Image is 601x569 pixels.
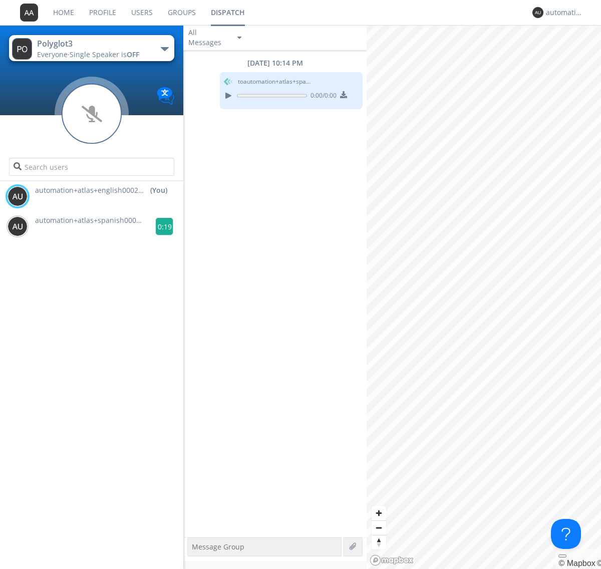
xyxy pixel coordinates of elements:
span: OFF [127,50,139,59]
img: 373638.png [8,216,28,236]
div: (You) [150,185,167,195]
button: Toggle attribution [558,554,566,557]
input: Search users [9,158,174,176]
span: automation+atlas+english0002+org2 [35,185,145,195]
a: Mapbox logo [370,554,414,566]
button: Polyglot3Everyone·Single Speaker isOFF [9,35,174,61]
a: Mapbox [558,559,595,567]
img: 373638.png [532,7,543,18]
span: automation+atlas+spanish0002+org2 [35,215,159,225]
span: 0:00 / 0:00 [307,91,337,102]
img: 373638.png [8,186,28,206]
div: Everyone · [37,50,150,60]
img: caret-down-sm.svg [237,37,241,39]
span: Zoom out [372,521,386,535]
img: 373638.png [20,4,38,22]
div: Polyglot3 [37,38,150,50]
button: Zoom in [372,506,386,520]
img: 373638.png [12,38,32,60]
div: automation+atlas+english0002+org2 [546,8,583,18]
button: Reset bearing to north [372,535,386,549]
span: Reset bearing to north [372,535,386,549]
span: to automation+atlas+spanish0002+org2 [238,77,313,86]
img: Translation enabled [157,87,174,105]
iframe: Toggle Customer Support [551,519,581,549]
img: download media button [340,91,347,98]
div: [DATE] 10:14 PM [183,58,367,68]
div: All Messages [188,28,228,48]
button: Zoom out [372,520,386,535]
span: Single Speaker is [70,50,139,59]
